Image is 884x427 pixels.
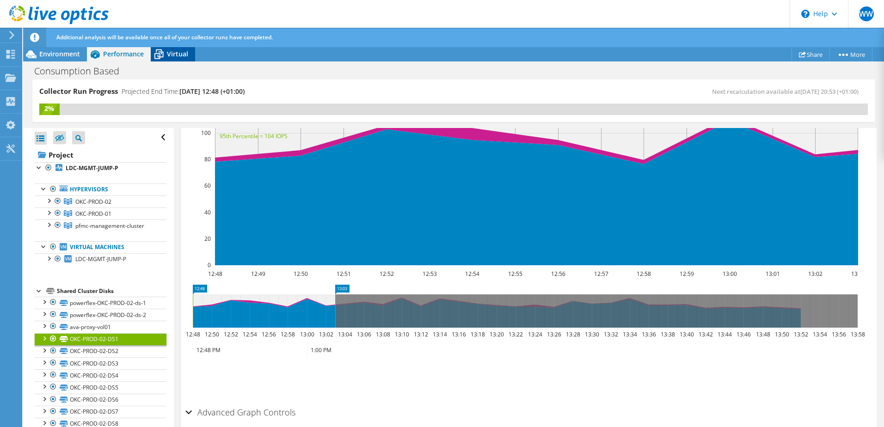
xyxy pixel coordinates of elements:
span: LDC-MGMT-JUMP-P [75,255,126,263]
a: Virtual Machines [35,241,166,253]
text: 13:50 [774,330,789,338]
text: 13:36 [641,330,656,338]
text: 12:51 [336,270,350,278]
a: OKC-PROD-02-DS4 [35,369,166,381]
svg: \n [801,10,810,18]
text: 12:48 [208,270,222,278]
text: 13:38 [660,330,675,338]
span: Performance [103,49,144,58]
a: OKC-PROD-02-DS7 [35,406,166,418]
a: powerflex-OKC-PROD-02-ds-1 [35,297,166,309]
text: 40 [204,208,211,216]
text: 13:24 [528,330,542,338]
a: ava-proxy-vol01 [35,321,166,333]
text: 12:56 [551,270,565,278]
a: Hypervisors [35,183,166,195]
a: LDC-MGMT-JUMP-P [35,162,166,174]
text: 0 [208,261,211,269]
h1: Consumption Based [30,66,134,76]
text: 13:10 [394,330,409,338]
span: WW [859,6,874,21]
text: 13:34 [622,330,637,338]
text: 12:50 [204,330,219,338]
a: OKC-PROD-02-DS1 [35,333,166,345]
div: Shared Cluster Disks [57,286,166,297]
text: 12:57 [594,270,608,278]
a: More [829,47,872,61]
text: 13:14 [432,330,447,338]
span: pfmc-management-cluster [75,222,144,230]
text: 12:59 [679,270,694,278]
span: [DATE] 12:48 (+01:00) [179,87,245,96]
text: 12:58 [636,270,651,278]
text: 13:46 [736,330,750,338]
text: 13:22 [508,330,522,338]
a: OKC-PROD-01 [35,207,166,220]
text: 12:54 [465,270,479,278]
text: 12:49 [251,270,265,278]
text: 12:53 [422,270,436,278]
span: Environment [39,49,80,58]
span: OKC-PROD-01 [75,210,111,218]
text: 12:50 [293,270,307,278]
a: OKC-PROD-02-DS2 [35,345,166,357]
text: 13:26 [546,330,561,338]
text: 13:40 [679,330,694,338]
span: Virtual [167,49,188,58]
h2: Advanced Graph Controls [185,403,295,421]
text: 12:48 [185,330,200,338]
text: 12:56 [261,330,276,338]
text: 13:12 [413,330,428,338]
text: 13:08 [375,330,390,338]
a: pfmc-management-cluster [35,220,166,232]
text: 13:18 [470,330,485,338]
a: OKC-PROD-02-DS3 [35,357,166,369]
a: powerflex-OKC-PROD-02-ds-2 [35,309,166,321]
text: 12:54 [242,330,257,338]
text: 13:42 [698,330,712,338]
span: OKC-PROD-02 [75,198,111,206]
text: 13:06 [356,330,371,338]
span: Additional analysis will be available once all of your collector runs have completed. [56,33,273,41]
text: 13:54 [812,330,827,338]
text: 20 [204,235,211,243]
text: 13:03 [851,270,865,278]
text: 13:00 [722,270,737,278]
a: OKC-PROD-02 [35,195,166,207]
text: 12:55 [508,270,522,278]
text: 60 [204,182,211,189]
text: 13:16 [451,330,466,338]
text: 13:20 [489,330,503,338]
text: 13:02 [319,330,333,338]
text: 13:52 [793,330,808,338]
text: 13:00 [300,330,314,338]
text: 13:04 [338,330,352,338]
text: 13:30 [584,330,599,338]
a: OKC-PROD-02-DS6 [35,394,166,406]
a: LDC-MGMT-JUMP-P [35,253,166,265]
a: OKC-PROD-02-DS5 [35,381,166,393]
text: 13:44 [717,330,731,338]
text: 13:02 [808,270,822,278]
a: Share [792,47,830,61]
span: [DATE] 20:53 (+01:00) [800,87,859,96]
text: 13:58 [850,330,865,338]
text: 13:48 [755,330,770,338]
text: 95th Percentile = 104 IOPS [220,132,288,140]
b: LDC-MGMT-JUMP-P [66,164,118,172]
text: 13:32 [603,330,618,338]
text: 12:58 [280,330,295,338]
text: 12:52 [379,270,393,278]
span: Next recalculation available at [712,87,863,96]
text: 100 [201,129,211,137]
text: 80 [204,155,211,163]
text: 13:56 [831,330,846,338]
text: 13:01 [765,270,780,278]
h4: Projected End Time: [122,86,245,97]
text: 13:28 [565,330,580,338]
div: 2% [39,104,60,114]
text: 12:52 [223,330,238,338]
a: Project [35,147,166,162]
